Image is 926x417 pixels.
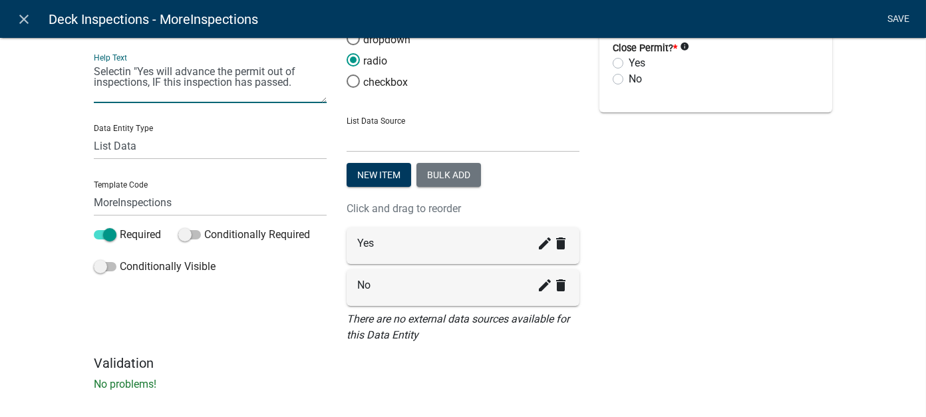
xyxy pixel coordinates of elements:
[357,277,569,293] div: No
[94,227,161,243] label: Required
[347,201,579,217] p: Click and drag to reorder
[629,71,642,87] label: No
[629,55,645,71] label: Yes
[94,355,832,371] h5: Validation
[537,277,553,293] i: create
[347,53,387,69] label: radio
[357,235,569,251] div: Yes
[178,227,310,243] label: Conditionally Required
[537,235,553,251] i: create
[553,235,569,251] i: delete
[553,277,569,293] i: delete
[347,74,408,90] label: checkbox
[613,44,677,53] label: Close Permit?
[49,6,258,33] span: Deck Inspections - MoreInspections
[347,313,569,341] i: There are no external data sources available for this Data Entity
[416,163,481,187] button: Bulk add
[680,42,689,51] i: info
[347,163,411,187] button: New item
[94,259,216,275] label: Conditionally Visible
[17,11,33,27] i: close
[882,7,915,32] a: Save
[94,376,832,392] p: No problems!
[347,32,410,48] label: dropdown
